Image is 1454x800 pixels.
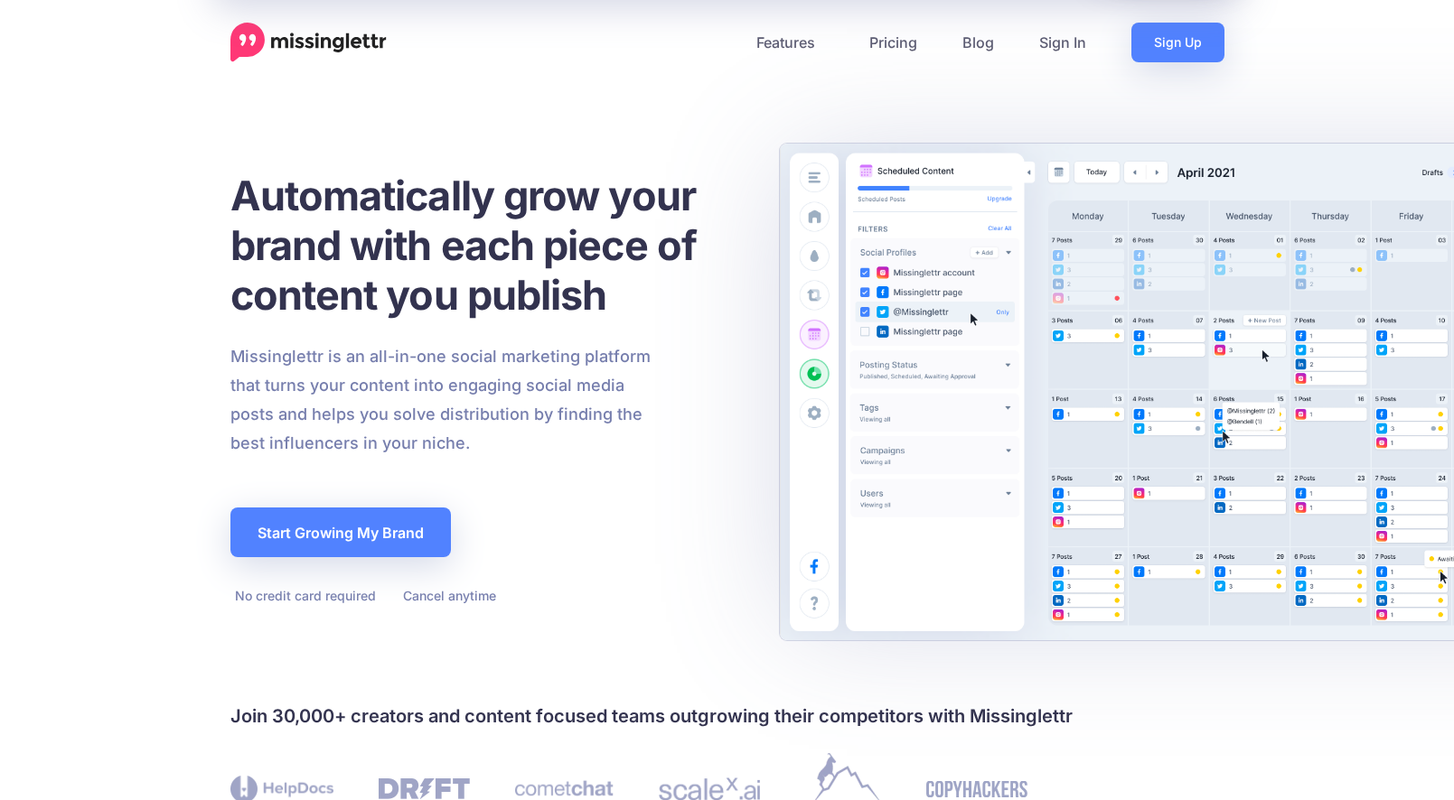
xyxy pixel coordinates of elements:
[940,23,1017,62] a: Blog
[399,584,496,607] li: Cancel anytime
[734,23,847,62] a: Features
[230,584,376,607] li: No credit card required
[1131,23,1224,62] a: Sign Up
[230,342,652,458] p: Missinglettr is an all-in-one social marketing platform that turns your content into engaging soc...
[230,23,387,62] a: Home
[847,23,940,62] a: Pricing
[230,702,1224,730] h4: Join 30,000+ creators and content focused teams outgrowing their competitors with Missinglettr
[1017,23,1109,62] a: Sign In
[230,507,451,557] a: Start Growing My Brand
[230,171,741,320] h1: Automatically grow your brand with each piece of content you publish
